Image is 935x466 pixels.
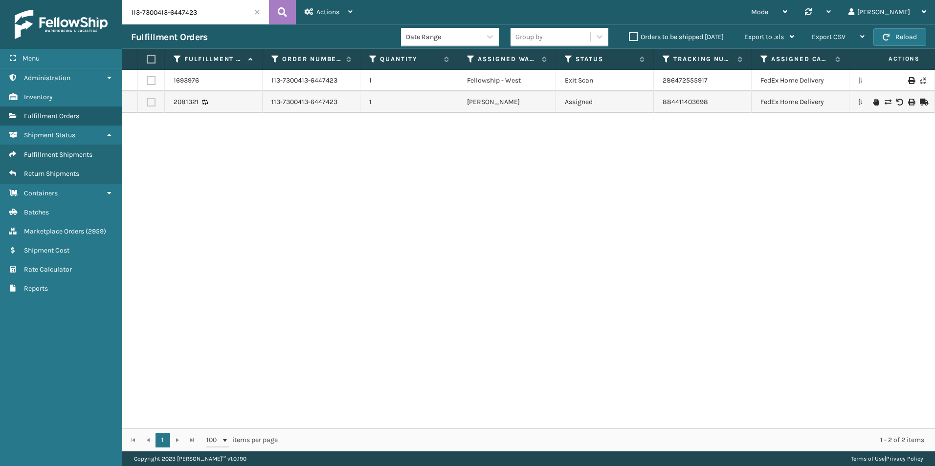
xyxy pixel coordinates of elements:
[24,150,92,159] span: Fulfillment Shipments
[744,33,784,41] span: Export to .xls
[24,189,58,197] span: Containers
[24,208,49,216] span: Batches
[908,99,914,106] i: Print Label
[576,55,635,64] label: Status
[134,451,246,466] p: Copyright 2023 [PERSON_NAME]™ v 1.0.190
[24,93,53,101] span: Inventory
[15,10,108,39] img: logo
[851,451,923,466] div: |
[751,8,768,16] span: Mode
[663,76,708,85] a: 286472555917
[24,246,69,254] span: Shipment Cost
[771,55,830,64] label: Assigned Carrier Service
[206,435,221,445] span: 100
[360,70,458,91] td: 1
[206,433,278,447] span: items per page
[380,55,439,64] label: Quantity
[174,97,199,107] a: 2081321
[885,99,890,106] i: Change shipping
[673,55,733,64] label: Tracking Number
[131,31,207,43] h3: Fulfillment Orders
[873,99,879,106] i: On Hold
[22,54,40,63] span: Menu
[406,32,482,42] div: Date Range
[24,284,48,293] span: Reports
[858,51,926,67] span: Actions
[873,28,926,46] button: Reload
[86,227,106,235] span: ( 2959 )
[316,8,339,16] span: Actions
[515,32,543,42] div: Group by
[24,74,70,82] span: Administration
[458,91,556,113] td: [PERSON_NAME]
[24,265,72,274] span: Rate Calculator
[752,91,849,113] td: FedEx Home Delivery
[24,169,79,178] span: Return Shipments
[896,99,902,106] i: Void Label
[271,76,337,85] a: 113-7300413-6447423
[184,55,244,64] label: Fulfillment Order Id
[282,55,341,64] label: Order Number
[291,435,924,445] div: 1 - 2 of 2 items
[556,91,654,113] td: Assigned
[174,76,199,85] a: 1693976
[156,433,170,447] a: 1
[24,227,84,235] span: Marketplace Orders
[24,112,79,120] span: Fulfillment Orders
[908,77,914,84] i: Print Label
[478,55,537,64] label: Assigned Warehouse
[752,70,849,91] td: FedEx Home Delivery
[629,33,724,41] label: Orders to be shipped [DATE]
[458,70,556,91] td: Fellowship - West
[556,70,654,91] td: Exit Scan
[851,455,885,462] a: Terms of Use
[663,98,708,106] a: 884411403698
[271,97,337,107] a: 113-7300413-6447423
[812,33,846,41] span: Export CSV
[920,99,926,106] i: Mark as Shipped
[886,455,923,462] a: Privacy Policy
[24,131,75,139] span: Shipment Status
[360,91,458,113] td: 1
[920,77,926,84] i: Never Shipped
